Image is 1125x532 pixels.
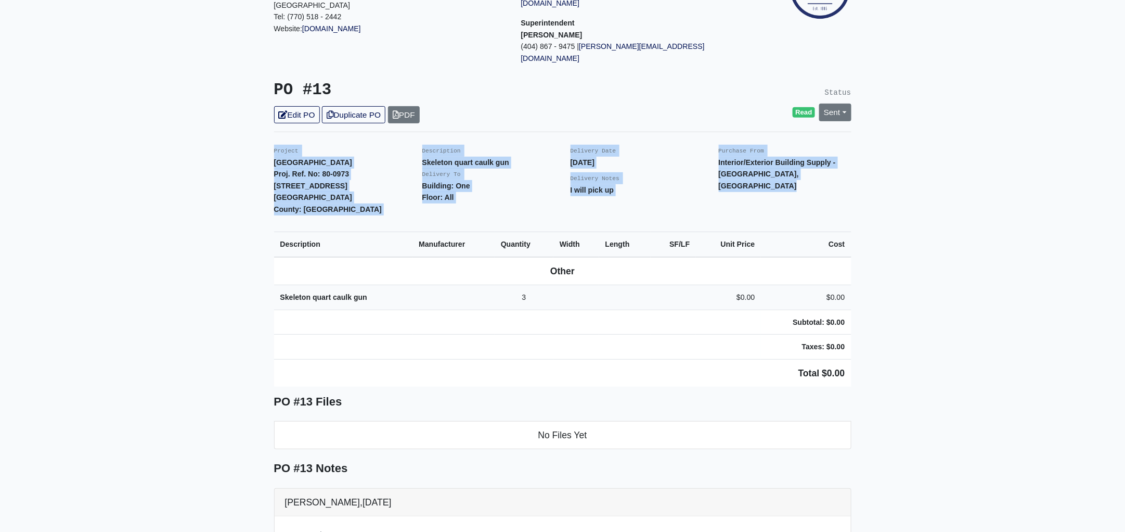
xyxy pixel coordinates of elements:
div: [PERSON_NAME], [275,489,851,516]
strong: [GEOGRAPHIC_DATA] [274,158,352,167]
th: Description [274,232,413,257]
a: [DOMAIN_NAME] [302,24,361,33]
th: Unit Price [696,232,761,257]
li: No Files Yet [274,421,851,449]
td: Subtotal: $0.00 [761,310,851,335]
strong: Skeleton quart caulk gun [422,158,509,167]
small: Description [422,148,461,154]
strong: [STREET_ADDRESS] [274,182,348,190]
td: Total $0.00 [274,359,851,387]
span: Read [793,107,815,118]
p: Tel: (770) 518 - 2442 [274,11,506,23]
strong: County: [GEOGRAPHIC_DATA] [274,205,382,213]
th: Cost [761,232,851,257]
small: Delivery Date [571,148,616,154]
td: $0.00 [696,285,761,310]
small: Project [274,148,299,154]
b: Other [550,266,575,276]
strong: [GEOGRAPHIC_DATA] [274,193,352,201]
th: SF/LF [651,232,696,257]
h5: PO #13 Notes [274,462,851,475]
a: [PERSON_NAME][EMAIL_ADDRESS][DOMAIN_NAME] [521,42,705,62]
h3: PO #13 [274,81,555,100]
a: Duplicate PO [322,106,385,123]
strong: Skeleton quart caulk gun [280,293,367,301]
strong: I will pick up [571,186,614,194]
small: Purchase From [719,148,765,154]
p: Interior/Exterior Building Supply - [GEOGRAPHIC_DATA], [GEOGRAPHIC_DATA] [719,157,851,192]
h5: PO #13 Files [274,395,851,409]
strong: [PERSON_NAME] [521,31,583,39]
strong: [DATE] [571,158,595,167]
p: (404) 867 - 9475 | [521,41,753,64]
th: Quantity [495,232,553,257]
td: $0.00 [761,285,851,310]
td: Taxes: $0.00 [761,335,851,360]
small: Delivery To [422,171,461,178]
strong: Proj. Ref. No: 80-0973 [274,170,350,178]
strong: Building: One [422,182,470,190]
a: PDF [388,106,420,123]
th: Length [599,232,651,257]
a: Edit PO [274,106,320,123]
small: Status [825,88,851,97]
small: Delivery Notes [571,175,620,182]
th: Manufacturer [412,232,495,257]
td: 3 [495,285,553,310]
strong: Floor: All [422,193,454,201]
a: Sent [819,104,851,121]
span: [DATE] [363,497,391,508]
th: Width [553,232,599,257]
span: Superintendent [521,19,575,27]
